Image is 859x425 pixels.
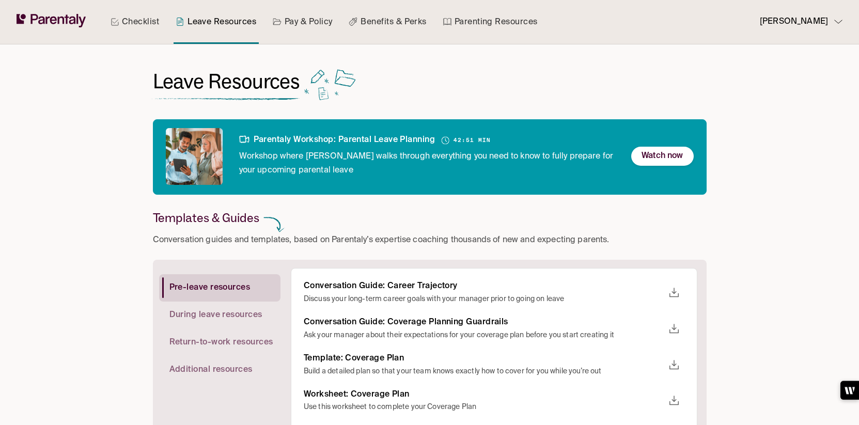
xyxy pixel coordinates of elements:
h6: Conversation Guide: Coverage Planning Guardrails [304,317,664,328]
h6: Template: Coverage Plan [304,353,664,364]
p: Ask your manager about their expectations for your coverage plan before you start creating it [304,330,664,341]
p: Workshop where [PERSON_NAME] walks through everything you need to know to fully prepare for your ... [239,144,615,178]
p: Build a detailed plan so that your team knows exactly how to cover for you while you’re out [304,366,664,377]
h1: Leave [153,69,300,95]
button: Watch now [631,147,693,166]
p: [PERSON_NAME] [760,15,828,29]
button: download [664,319,684,339]
h6: Conversation Guide: Career Trajectory [304,281,664,292]
button: download [664,390,684,411]
span: Resources [208,69,300,94]
h6: Templates & Guides [153,210,259,225]
a: Parentaly Workshop: Parental Leave Planning42:51 minWorkshop where [PERSON_NAME] walks through ev... [153,119,707,177]
h6: 42:51 min [454,136,491,146]
p: Use this worksheet to complete your Coverage Plan [304,402,664,413]
p: Conversation guides and templates, based on Parentaly’s expertise coaching thousands of new and e... [153,233,610,247]
h6: Parentaly Workshop: Parental Leave Planning [239,135,435,146]
span: During leave resources [169,310,262,321]
span: Return-to-work resources [169,337,273,348]
button: download [664,282,684,303]
p: Discuss your long-term career goals with your manager prior to going on leave [304,294,664,305]
button: download [664,355,684,375]
p: Watch now [642,149,683,163]
h6: Worksheet: Coverage Plan [304,389,664,400]
span: Additional resources [169,365,253,375]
